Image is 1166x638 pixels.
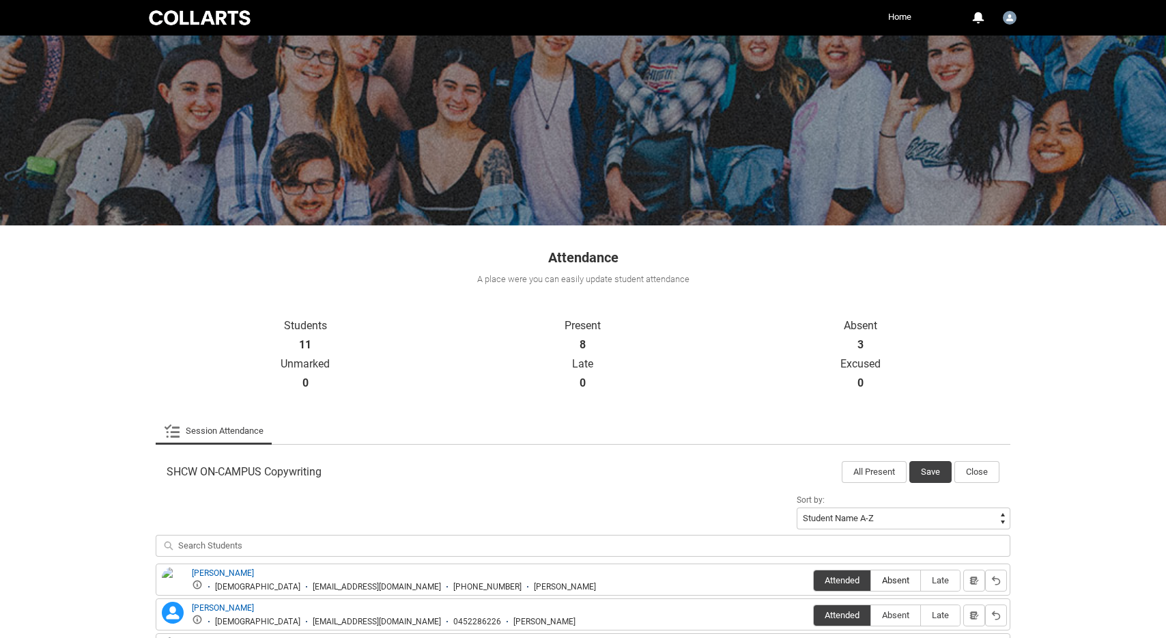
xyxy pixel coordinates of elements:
strong: 0 [857,376,864,390]
p: Absent [722,319,999,333]
span: Late [921,610,960,620]
strong: 0 [580,376,586,390]
p: Unmarked [167,357,444,371]
p: Students [167,319,444,333]
span: Absent [871,610,920,620]
li: Session Attendance [156,417,272,445]
button: Notes [963,570,985,592]
img: Anna Shepherd [162,567,184,597]
span: Attended [814,610,870,620]
button: Reset [985,570,1007,592]
button: All Present [842,461,907,483]
input: Search Students [156,535,1010,557]
span: Sort by: [797,495,825,505]
strong: 0 [302,376,309,390]
a: Home [885,7,915,27]
div: [PERSON_NAME] [513,617,575,627]
div: [PERSON_NAME] [534,582,596,592]
lightning-icon: Brooke Matheson [162,602,184,624]
button: Close [954,461,999,483]
img: Faculty.lwatson [1003,11,1016,25]
span: Attendance [548,249,618,266]
div: [DEMOGRAPHIC_DATA] [215,582,300,592]
a: [PERSON_NAME] [192,603,254,613]
p: Late [444,357,722,371]
span: Absent [871,575,920,585]
a: Session Attendance [164,417,264,445]
button: Reset [985,605,1007,626]
span: Attended [814,575,870,585]
div: [EMAIL_ADDRESS][DOMAIN_NAME] [313,582,441,592]
div: 0452286226 [453,617,501,627]
div: [EMAIL_ADDRESS][DOMAIN_NAME] [313,617,441,627]
strong: 11 [299,338,311,352]
span: SHCW ON-CAMPUS Copywriting [167,465,322,479]
div: A place were you can easily update student attendance [154,273,1012,286]
div: [PHONE_NUMBER] [453,582,522,592]
a: [PERSON_NAME] [192,568,254,578]
strong: 3 [857,338,864,352]
p: Present [444,319,722,333]
button: Save [909,461,952,483]
span: Late [921,575,960,585]
button: Notes [963,605,985,626]
strong: 8 [580,338,586,352]
button: User Profile Faculty.lwatson [999,5,1020,27]
div: [DEMOGRAPHIC_DATA] [215,617,300,627]
p: Excused [722,357,999,371]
